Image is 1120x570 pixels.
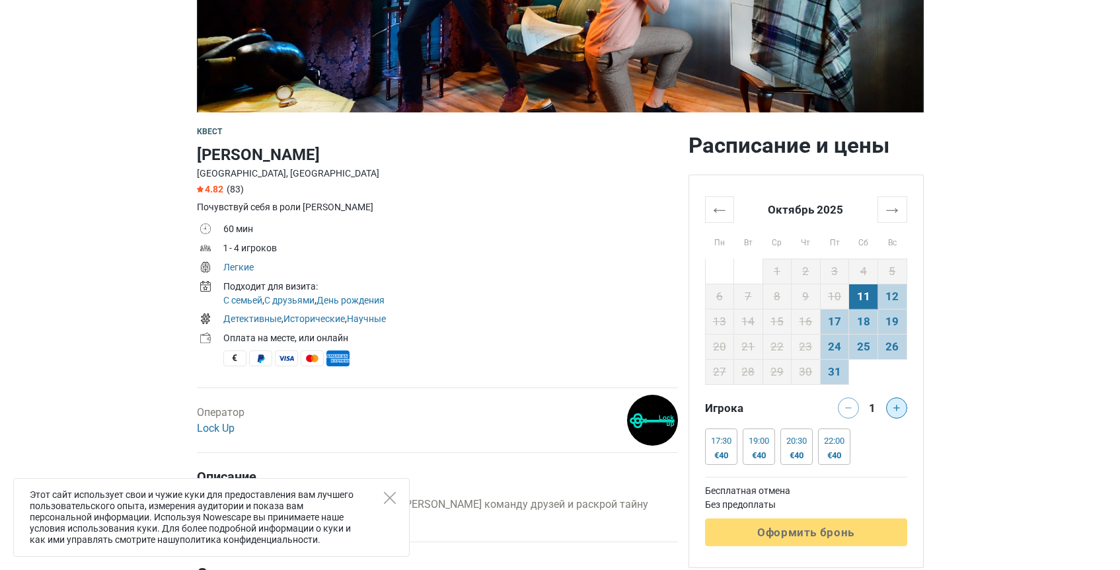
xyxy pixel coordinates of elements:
[792,259,821,284] td: 2
[792,334,821,359] td: 23
[223,240,678,259] td: 1 - 4 игроков
[705,196,734,222] th: ←
[877,334,907,359] td: 26
[849,334,878,359] td: 25
[249,350,272,366] span: PayPal
[197,200,678,214] div: Почувствуй себя в роли [PERSON_NAME]
[197,469,678,485] h4: Описание
[849,222,878,259] th: Сб
[223,221,678,240] td: 60 мин
[849,284,878,309] td: 11
[711,436,731,446] div: 17:30
[223,295,262,305] a: С семьей
[877,196,907,222] th: →
[820,334,849,359] td: 24
[877,284,907,309] td: 12
[864,397,880,416] div: 1
[326,350,350,366] span: American Express
[792,309,821,334] td: 16
[849,309,878,334] td: 18
[197,143,678,167] h1: [PERSON_NAME]
[734,309,763,334] td: 14
[283,313,345,324] a: Исторические
[275,350,298,366] span: Visa
[792,359,821,384] td: 30
[705,284,734,309] td: 6
[763,334,792,359] td: 22
[734,334,763,359] td: 21
[763,309,792,334] td: 15
[347,313,386,324] a: Научные
[820,359,849,384] td: 31
[749,450,769,461] div: €40
[223,262,254,272] a: Легкие
[264,295,315,305] a: С друзьями
[705,484,907,498] td: Бесплатная отмена
[301,350,324,366] span: MasterCard
[705,334,734,359] td: 20
[197,405,244,436] div: Оператор
[763,222,792,259] th: Ср
[734,196,878,222] th: Октябрь 2025
[223,350,246,366] span: Наличные
[824,450,844,461] div: €40
[705,309,734,334] td: 13
[877,222,907,259] th: Вс
[786,436,807,446] div: 20:30
[763,284,792,309] td: 8
[820,309,849,334] td: 17
[749,436,769,446] div: 19:00
[317,295,385,305] a: День рождения
[13,478,410,557] div: Этот сайт использует свои и чужие куки для предоставления вам лучшего пользовательского опыта, из...
[197,186,204,192] img: Star
[700,397,806,419] div: Игрока
[820,259,849,284] td: 3
[223,331,678,345] div: Оплата на месте, или онлайн
[824,436,844,446] div: 22:00
[223,313,281,324] a: Детективные
[705,359,734,384] td: 27
[786,450,807,461] div: €40
[627,395,678,446] img: 38af86134b65d0f1l.png
[689,132,924,159] h2: Расписание и цены
[384,492,396,504] button: Close
[705,222,734,259] th: Пн
[877,309,907,334] td: 19
[763,359,792,384] td: 29
[763,259,792,284] td: 1
[792,222,821,259] th: Чт
[792,284,821,309] td: 9
[734,222,763,259] th: Вт
[820,284,849,309] td: 10
[820,222,849,259] th: Пт
[734,284,763,309] td: 7
[197,497,678,528] p: Почувствуй себя в роли [PERSON_NAME]! [PERSON_NAME] команду друзей и раскрой тайну загадочного ис...
[223,280,678,294] div: Подходит для визита:
[734,359,763,384] td: 28
[223,278,678,311] td: , ,
[197,184,223,194] span: 4.82
[197,167,678,181] div: [GEOGRAPHIC_DATA], [GEOGRAPHIC_DATA]
[197,422,235,434] a: Lock Up
[705,498,907,512] td: Без предоплаты
[711,450,731,461] div: €40
[877,259,907,284] td: 5
[197,127,223,136] span: Квест
[849,259,878,284] td: 4
[227,184,244,194] span: (83)
[223,311,678,330] td: , ,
